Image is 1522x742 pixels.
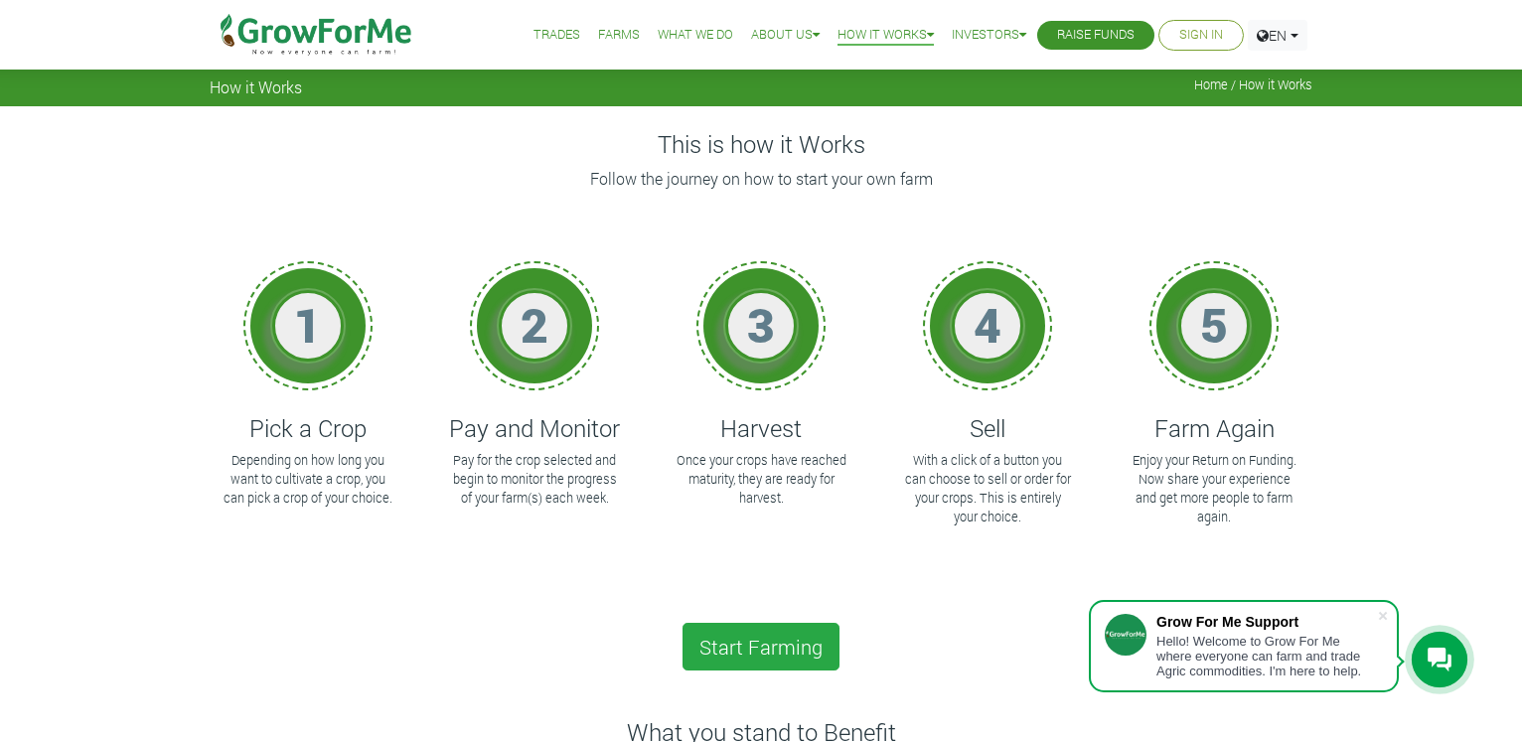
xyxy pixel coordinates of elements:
h4: Pick a Crop [220,414,396,443]
p: Once your crops have reached maturity, they are ready for harvest. [676,451,846,509]
h4: This is how it Works [210,130,1312,159]
a: Sign In [1179,25,1223,46]
h1: 5 [1184,296,1244,354]
h1: 2 [505,296,564,354]
span: Home / How it Works [1194,77,1312,92]
span: How it Works [210,77,302,96]
p: With a click of a button you can choose to sell or order for your crops. This is entirely your ch... [902,451,1073,527]
a: How it Works [837,25,934,46]
a: EN [1248,20,1307,51]
p: Depending on how long you want to cultivate a crop, you can pick a crop of your choice. [223,451,393,509]
div: Grow For Me Support [1156,614,1377,630]
a: Raise Funds [1057,25,1135,46]
h1: 1 [278,296,338,354]
div: Hello! Welcome to Grow For Me where everyone can farm and trade Agric commodities. I'm here to help. [1156,634,1377,678]
h1: 3 [731,296,791,354]
a: Trades [533,25,580,46]
p: Pay for the crop selected and begin to monitor the progress of your farm(s) each week. [449,451,620,509]
h4: Sell [899,414,1076,443]
p: Enjoy your Return on Funding. Now share your experience and get more people to farm again. [1129,451,1299,527]
a: Start Farming [683,623,839,670]
h4: Harvest [673,414,849,443]
h4: Farm Again [1126,414,1302,443]
a: Farms [598,25,640,46]
p: Follow the journey on how to start your own farm [213,167,1309,191]
h4: Pay and Monitor [446,414,623,443]
a: What We Do [658,25,733,46]
a: About Us [751,25,820,46]
a: Investors [952,25,1026,46]
h1: 4 [958,296,1017,354]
